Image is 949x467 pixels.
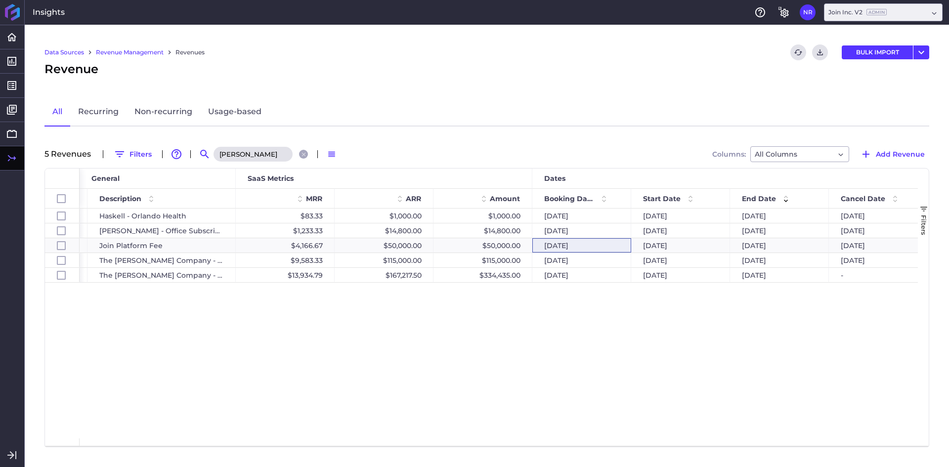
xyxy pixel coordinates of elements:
a: Non-recurring [127,98,200,127]
div: The [PERSON_NAME] Company - 2024 Renewal [87,268,236,282]
div: Haskell - Orlando Health [87,209,236,223]
span: General [91,174,120,183]
div: [DATE] [532,209,631,223]
span: End Date [742,194,776,203]
a: Usage-based [200,98,269,127]
div: [DATE] [829,238,928,253]
div: Press SPACE to select this row. [45,268,80,283]
div: $115,000.00 [335,253,433,267]
a: Revenue Management [96,48,164,57]
button: Download [812,44,828,60]
div: [DATE] [532,238,631,253]
button: Add Revenue [856,146,929,162]
button: Filters [109,146,156,162]
button: General Settings [776,4,792,20]
div: Join Platform Fee [87,238,236,253]
div: [DATE] [730,209,829,223]
div: $83.33 [236,209,335,223]
div: Press SPACE to select this row. [45,209,80,223]
div: [DATE] [829,209,928,223]
a: Recurring [70,98,127,127]
div: [DATE] [631,209,730,223]
ins: Admin [866,9,887,15]
div: 5 Revenue s [44,150,97,158]
span: ARR [406,194,421,203]
div: [DATE] [631,223,730,238]
div: $13,934.79 [236,268,335,282]
div: $167,217.50 [335,268,433,282]
div: [DATE] [631,268,730,282]
button: User Menu [800,4,816,20]
span: Revenue [44,60,98,78]
div: [DATE] [532,268,631,282]
div: Press SPACE to select this row. [45,223,80,238]
div: [DATE] [532,253,631,267]
div: $1,000.00 [433,209,532,223]
div: [PERSON_NAME] - Office Subscription [87,223,236,238]
a: Data Sources [44,48,84,57]
div: [DATE] [631,238,730,253]
span: Start Date [643,194,681,203]
div: $334,435.00 [433,268,532,282]
span: Cancel Date [841,194,885,203]
div: $50,000.00 [433,238,532,253]
span: Dates [544,174,565,183]
a: All [44,98,70,127]
button: Close search [299,150,308,159]
span: Amount [490,194,520,203]
div: [DATE] [730,223,829,238]
span: Columns: [712,151,746,158]
div: Dropdown select [824,3,943,21]
div: [DATE] [730,268,829,282]
div: [DATE] [730,238,829,253]
div: $14,800.00 [335,223,433,238]
button: Search by [197,146,213,162]
div: [DATE] [532,223,631,238]
div: [DATE] [631,253,730,267]
div: [DATE] [829,253,928,267]
span: Description [99,194,141,203]
div: Dropdown select [750,146,849,162]
div: $4,166.67 [236,238,335,253]
div: $14,800.00 [433,223,532,238]
div: Join Inc. V2 [828,8,887,17]
span: All Columns [755,148,797,160]
div: $115,000.00 [433,253,532,267]
span: MRR [306,194,322,203]
span: Add Revenue [876,149,925,160]
div: [DATE] [829,223,928,238]
a: Revenues [175,48,205,57]
div: $50,000.00 [335,238,433,253]
div: The [PERSON_NAME] Company - 2023 Renewal [87,253,236,267]
div: $1,000.00 [335,209,433,223]
button: Help [752,4,768,20]
div: - [829,268,928,282]
div: $9,583.33 [236,253,335,267]
div: Press SPACE to select this row. [45,238,80,253]
div: [DATE] [730,253,829,267]
span: Filters [920,215,928,235]
button: Refresh [790,44,806,60]
span: Booking Date [544,194,594,203]
button: BULK IMPORT [842,45,913,59]
div: $1,233.33 [236,223,335,238]
div: Press SPACE to select this row. [45,253,80,268]
span: SaaS Metrics [248,174,294,183]
button: User Menu [913,45,929,59]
